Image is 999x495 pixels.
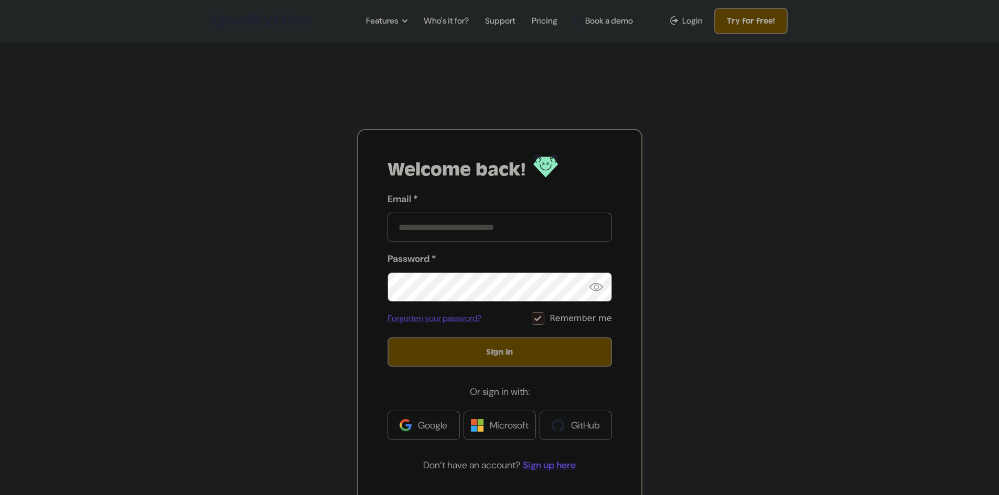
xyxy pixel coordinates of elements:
p: Or sign in with: [388,383,612,400]
img: Book a QualityHive Demo [574,17,581,24]
a: Sign up here [523,457,576,474]
img: Github [552,419,565,432]
a: Login [670,15,703,27]
a: Support [485,15,515,27]
a: Features [366,15,407,27]
span: Microsoft [490,418,529,433]
img: Google [400,419,412,432]
span: Google [418,418,447,433]
img: Windows [471,419,484,432]
p: Don’t have an account? [388,457,612,474]
a: Google [388,411,460,440]
a: Who's it for? [424,15,469,27]
label: Password * [388,250,612,267]
a: Forgotten your password? [388,312,481,325]
a: Pricing [532,15,557,27]
span: GitHub [571,418,600,433]
img: Log in to QualityHive [533,154,558,178]
img: Reveal Password [589,283,603,291]
span: Login [682,15,703,27]
a: Microsoft [464,411,536,440]
label: Email * [388,191,612,207]
h1: Welcome back! [388,159,525,180]
a: Book a demo [574,15,632,27]
div: Remember me [550,312,611,325]
button: Try for free! [714,8,788,34]
img: QualityHive - Bug Tracking Tool [211,14,312,28]
button: Sign in [388,337,612,367]
a: GitHub [540,411,612,440]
